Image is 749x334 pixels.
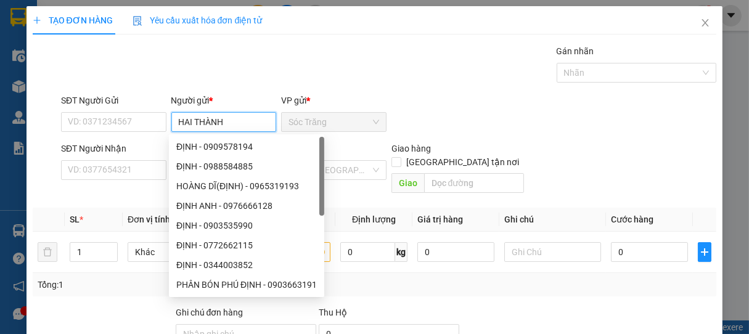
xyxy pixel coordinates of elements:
[417,242,494,262] input: 0
[281,94,387,107] div: VP gửi
[169,255,324,275] div: ĐỊNH - 0344003852
[499,208,605,232] th: Ghi chú
[176,179,317,193] div: HOÀNG DĨ(ĐỊNH) - 0965319193
[61,142,166,155] div: SĐT Người Nhận
[6,83,15,91] span: environment
[169,275,324,295] div: PHÂN BÓN PHÚ ĐỊNH - 0903663191
[417,214,463,224] span: Giá trị hàng
[688,6,722,41] button: Close
[611,214,653,224] span: Cước hàng
[401,155,524,169] span: [GEOGRAPHIC_DATA] tận nơi
[504,242,600,262] input: Ghi Chú
[176,160,317,173] div: ĐỊNH - 0988584885
[169,176,324,196] div: HOÀNG DĨ(ĐỊNH) - 0965319193
[85,67,164,80] li: VP Quận 8
[700,18,710,28] span: close
[176,258,317,272] div: ĐỊNH - 0344003852
[171,94,277,107] div: Người gửi
[352,214,396,224] span: Định lượng
[169,216,324,235] div: ĐỊNH - 0903535990
[33,15,113,25] span: TẠO ĐƠN HÀNG
[6,6,179,52] li: Vĩnh Thành (Sóc Trăng)
[38,242,57,262] button: delete
[557,46,594,56] label: Gán nhãn
[133,15,263,25] span: Yêu cầu xuất hóa đơn điện tử
[169,196,324,216] div: ĐỊNH ANH - 0976666128
[176,238,317,252] div: ĐỊNH - 0772662115
[176,308,244,317] label: Ghi chú đơn hàng
[61,94,166,107] div: SĐT Người Gửi
[85,83,94,91] span: environment
[6,67,85,80] li: VP Sóc Trăng
[169,235,324,255] div: ĐỊNH - 0772662115
[391,144,431,153] span: Giao hàng
[6,6,49,49] img: logo.jpg
[169,157,324,176] div: ĐỊNH - 0988584885
[38,278,290,291] div: Tổng: 1
[698,247,711,257] span: plus
[128,214,174,224] span: Đơn vị tính
[319,308,347,317] span: Thu Hộ
[33,16,41,25] span: plus
[176,140,317,153] div: ĐỊNH - 0909578194
[176,219,317,232] div: ĐỊNH - 0903535990
[176,199,317,213] div: ĐỊNH ANH - 0976666128
[289,113,379,131] span: Sóc Trăng
[70,214,80,224] span: SL
[133,16,142,26] img: icon
[169,137,324,157] div: ĐỊNH - 0909578194
[395,242,407,262] span: kg
[698,242,712,262] button: plus
[135,243,216,261] span: Khác
[176,278,317,291] div: PHÂN BÓN PHÚ ĐỊNH - 0903663191
[424,173,524,193] input: Dọc đường
[391,173,424,193] span: Giao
